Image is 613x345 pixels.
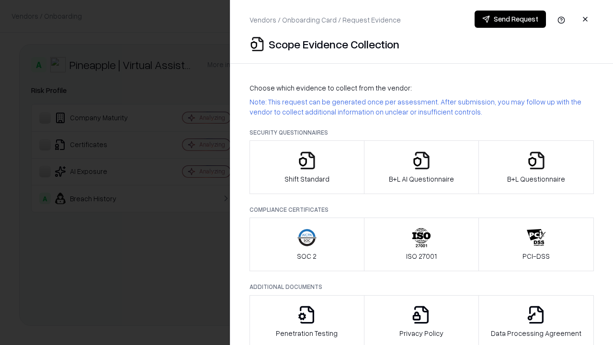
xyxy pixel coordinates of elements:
p: Choose which evidence to collect from the vendor: [250,83,594,93]
button: ISO 27001 [364,218,479,271]
p: Shift Standard [284,174,329,184]
button: B+L AI Questionnaire [364,140,479,194]
p: Penetration Testing [276,328,338,338]
p: SOC 2 [297,251,317,261]
p: Vendors / Onboarding Card / Request Evidence [250,15,401,25]
p: Additional Documents [250,283,594,291]
p: PCI-DSS [522,251,550,261]
p: Privacy Policy [399,328,443,338]
p: Data Processing Agreement [491,328,581,338]
p: Note: This request can be generated once per assessment. After submission, you may follow up with... [250,97,594,117]
p: Security Questionnaires [250,128,594,137]
button: PCI-DSS [478,218,594,271]
button: SOC 2 [250,218,364,271]
button: Send Request [475,11,546,28]
p: B+L AI Questionnaire [389,174,454,184]
p: B+L Questionnaire [507,174,565,184]
p: ISO 27001 [406,251,437,261]
button: B+L Questionnaire [478,140,594,194]
p: Compliance Certificates [250,206,594,214]
button: Shift Standard [250,140,364,194]
p: Scope Evidence Collection [269,36,399,52]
